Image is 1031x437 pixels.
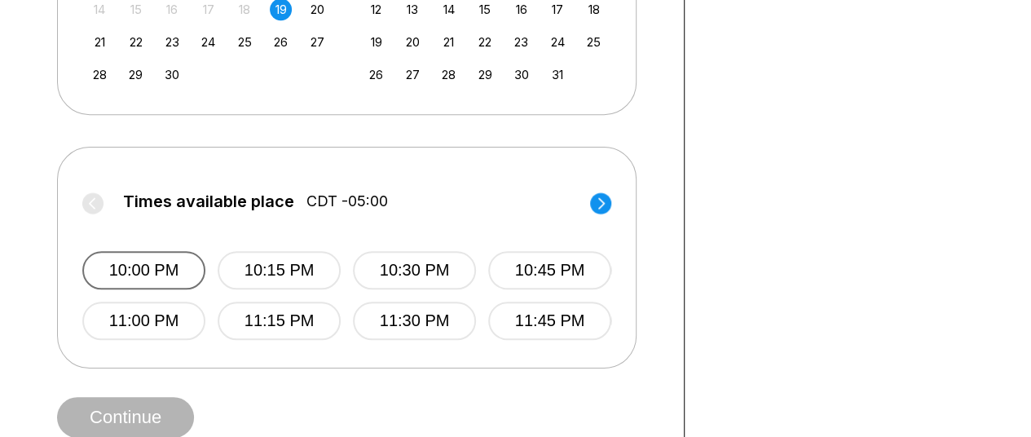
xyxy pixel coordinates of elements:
button: 10:00 PM [82,251,205,289]
div: Choose Sunday, October 19th, 2025 [365,31,387,53]
div: Choose Friday, October 24th, 2025 [547,31,569,53]
span: Times available place [123,192,294,210]
div: Choose Wednesday, October 22nd, 2025 [474,31,496,53]
div: Choose Monday, October 27th, 2025 [402,64,424,86]
div: Choose Wednesday, September 24th, 2025 [197,31,219,53]
div: Choose Monday, September 29th, 2025 [125,64,147,86]
button: 10:15 PM [218,251,341,289]
button: 10:45 PM [488,251,611,289]
div: Choose Thursday, October 23rd, 2025 [510,31,532,53]
div: Choose Tuesday, October 21st, 2025 [438,31,460,53]
div: Choose Saturday, October 25th, 2025 [583,31,605,53]
div: Choose Wednesday, October 29th, 2025 [474,64,496,86]
div: Choose Thursday, October 30th, 2025 [510,64,532,86]
button: 11:00 PM [82,302,205,340]
div: Choose Tuesday, October 28th, 2025 [438,64,460,86]
div: Choose Tuesday, September 23rd, 2025 [161,31,183,53]
button: 11:30 PM [353,302,476,340]
div: Choose Thursday, September 25th, 2025 [234,31,256,53]
div: Choose Sunday, October 26th, 2025 [365,64,387,86]
div: Choose Monday, September 22nd, 2025 [125,31,147,53]
div: Choose Friday, September 26th, 2025 [270,31,292,53]
button: 10:30 PM [353,251,476,289]
button: 11:15 PM [218,302,341,340]
button: 11:45 PM [488,302,611,340]
div: Choose Monday, October 20th, 2025 [402,31,424,53]
div: Choose Sunday, September 21st, 2025 [89,31,111,53]
div: Choose Sunday, September 28th, 2025 [89,64,111,86]
div: Choose Saturday, September 27th, 2025 [306,31,328,53]
div: Choose Tuesday, September 30th, 2025 [161,64,183,86]
div: Choose Friday, October 31st, 2025 [547,64,569,86]
span: CDT -05:00 [306,192,388,210]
